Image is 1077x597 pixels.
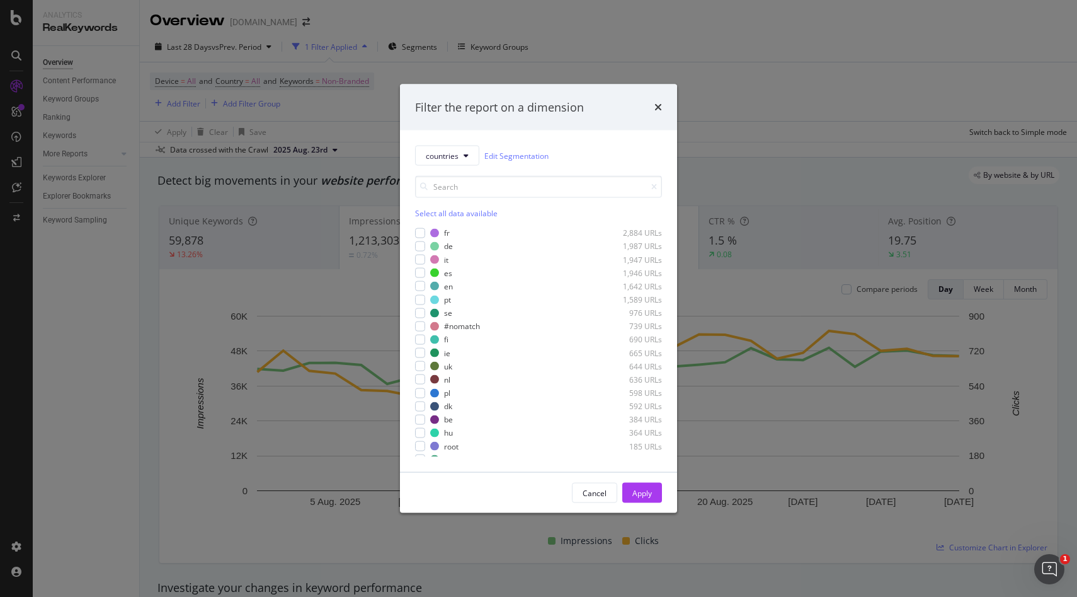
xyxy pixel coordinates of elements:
[600,321,662,332] div: 739 URLs
[600,294,662,305] div: 1,589 URLs
[444,388,450,398] div: pl
[654,99,662,115] div: times
[444,374,450,385] div: nl
[600,254,662,265] div: 1,947 URLs
[444,454,484,465] div: unlocalized
[600,347,662,358] div: 665 URLs
[600,228,662,238] div: 2,884 URLs
[600,334,662,345] div: 690 URLs
[583,487,607,498] div: Cancel
[600,388,662,398] div: 598 URLs
[444,254,448,265] div: it
[600,454,662,465] div: 3 URLs
[20,33,30,43] img: website_grey.svg
[444,334,448,345] div: fi
[1060,554,1070,564] span: 1
[444,228,450,238] div: fr
[52,73,62,83] img: tab_domain_overview_orange.svg
[1034,554,1064,584] iframe: Intercom live chat
[484,149,549,162] a: Edit Segmentation
[444,361,452,371] div: uk
[444,281,453,291] div: en
[444,321,480,332] div: #nomatch
[600,361,662,371] div: 644 URLs
[572,483,617,503] button: Cancel
[622,483,662,503] button: Apply
[444,401,452,412] div: dk
[444,441,459,451] div: root
[444,347,450,358] div: ie
[444,241,453,252] div: de
[415,208,662,219] div: Select all data available
[600,308,662,318] div: 976 URLs
[444,294,451,305] div: pt
[600,281,662,291] div: 1,642 URLs
[600,241,662,252] div: 1,987 URLs
[33,33,142,43] div: Domaine: [DOMAIN_NAME]
[20,20,30,30] img: logo_orange.svg
[35,20,62,30] div: v 4.0.25
[415,99,584,115] div: Filter the report on a dimension
[400,84,677,513] div: modal
[600,267,662,278] div: 1,946 URLs
[444,427,453,438] div: hu
[415,146,479,166] button: countries
[444,308,452,318] div: se
[444,414,453,425] div: be
[632,487,652,498] div: Apply
[426,150,459,161] span: countries
[415,176,662,198] input: Search
[66,74,97,83] div: Domaine
[159,74,190,83] div: Mots-clés
[600,414,662,425] div: 384 URLs
[600,427,662,438] div: 364 URLs
[444,267,452,278] div: es
[600,374,662,385] div: 636 URLs
[600,441,662,451] div: 185 URLs
[145,73,155,83] img: tab_keywords_by_traffic_grey.svg
[600,401,662,412] div: 592 URLs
